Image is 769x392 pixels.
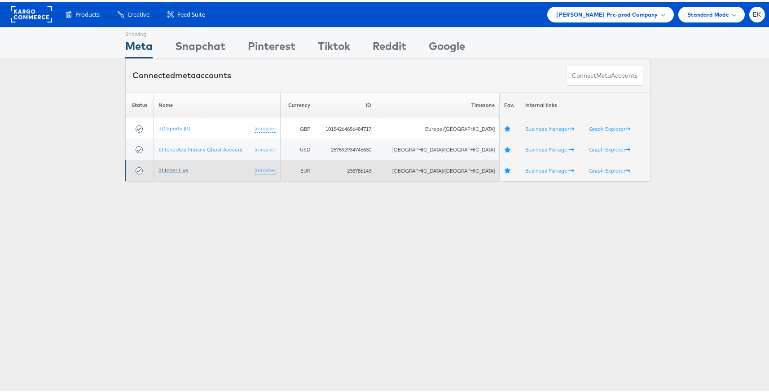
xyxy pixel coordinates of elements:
[177,9,205,17] span: Feed Suite
[281,91,315,116] th: Currency
[255,165,276,173] a: (rename)
[315,158,376,179] td: 238786143
[373,36,406,57] div: Reddit
[315,91,376,116] th: ID
[687,8,729,18] span: Standard Mode
[376,116,500,138] td: Europe/[GEOGRAPHIC_DATA]
[175,36,225,57] div: Snapchat
[315,138,376,159] td: 257592934745630
[126,91,154,116] th: Status
[556,8,658,18] span: [PERSON_NAME] Pre-prod Company
[281,116,315,138] td: GBP
[158,123,190,130] a: JD Sports (IT)
[525,124,574,130] a: Business Manager
[158,165,189,172] a: Stitcher Live
[318,36,350,57] div: Tiktok
[125,36,153,57] div: Meta
[158,144,243,151] a: StitcherAds Primary Ghost Account
[525,144,574,151] a: Business Manager
[281,138,315,159] td: USD
[255,144,276,152] a: (rename)
[596,70,611,78] span: meta
[429,36,465,57] div: Google
[315,116,376,138] td: 10154264656484717
[132,68,231,80] div: Connected accounts
[525,165,574,172] a: Business Manager
[566,64,643,84] button: ConnectmetaAccounts
[589,144,630,151] a: Graph Explorer
[589,124,630,130] a: Graph Explorer
[175,68,196,79] span: meta
[75,9,100,17] span: Products
[753,10,761,16] span: EK
[255,123,276,131] a: (rename)
[125,26,153,36] div: Showing
[589,165,630,172] a: Graph Explorer
[127,9,149,17] span: Creative
[248,36,295,57] div: Pinterest
[376,158,500,179] td: [GEOGRAPHIC_DATA]/[GEOGRAPHIC_DATA]
[281,158,315,179] td: EUR
[154,91,280,116] th: Name
[376,138,500,159] td: [GEOGRAPHIC_DATA]/[GEOGRAPHIC_DATA]
[376,91,500,116] th: Timezone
